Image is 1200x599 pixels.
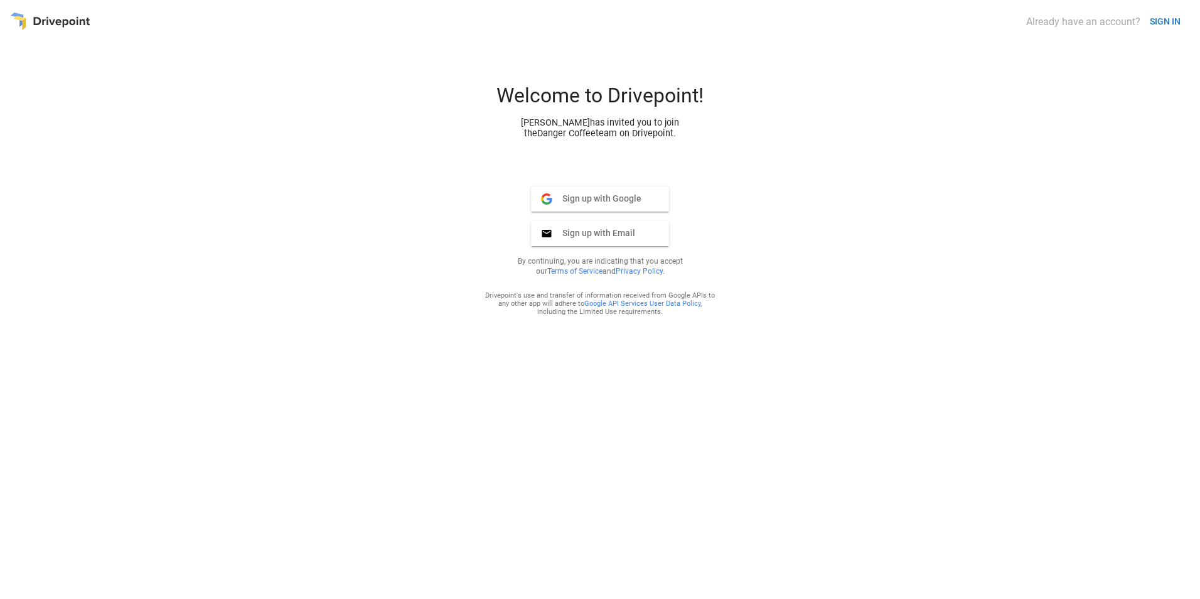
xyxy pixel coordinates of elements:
[510,117,690,139] div: [PERSON_NAME] has invited you to join the Danger Coffee team on Drivepoint.
[502,256,698,276] p: By continuing, you are indicating that you accept our and .
[584,299,700,308] a: Google API Services User Data Policy
[1026,16,1140,28] div: Already have an account?
[485,291,715,316] div: Drivepoint's use and transfer of information received from Google APIs to any other app will adhe...
[531,186,669,212] button: Sign up with Google
[1145,10,1186,33] button: SIGN IN
[552,193,641,204] span: Sign up with Google
[547,267,603,276] a: Terms of Service
[616,267,663,276] a: Privacy Policy
[449,84,751,117] div: Welcome to Drivepoint!
[552,227,635,239] span: Sign up with Email
[531,221,669,246] button: Sign up with Email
